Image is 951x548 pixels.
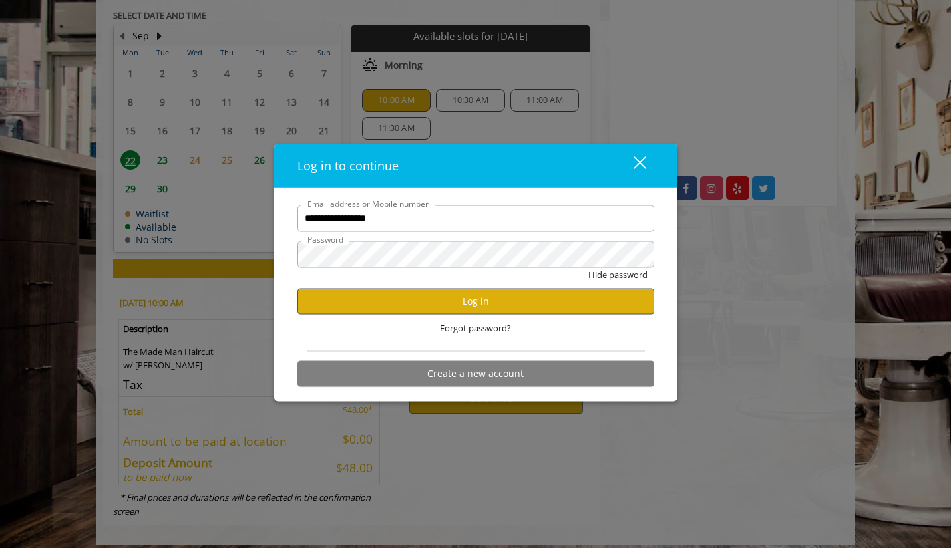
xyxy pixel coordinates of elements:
[297,360,654,386] button: Create a new account
[297,158,399,174] span: Log in to continue
[297,288,654,314] button: Log in
[297,241,654,268] input: Password
[301,233,350,246] label: Password
[588,268,648,282] button: Hide password
[609,152,654,179] button: close dialog
[297,205,654,232] input: Email address or Mobile number
[618,156,645,176] div: close dialog
[440,321,511,335] span: Forgot password?
[301,198,435,210] label: Email address or Mobile number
